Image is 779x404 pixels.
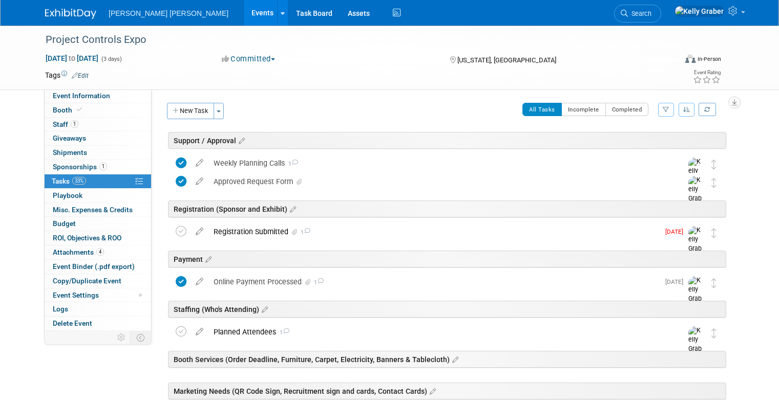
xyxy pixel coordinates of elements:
span: Event Settings [53,291,99,299]
span: Booth [53,106,84,114]
img: Kelly Graber [675,6,724,17]
img: Kelly Graber [688,176,704,212]
a: Booth [45,103,151,117]
button: Completed [605,103,649,116]
a: Edit sections [450,354,458,364]
a: edit [191,177,208,186]
a: Edit sections [259,304,268,314]
a: Refresh [699,103,716,116]
td: Personalize Event Tab Strip [113,331,131,344]
a: Copy/Duplicate Event [45,274,151,288]
span: [PERSON_NAME] [PERSON_NAME] [109,9,228,17]
a: edit [191,327,208,336]
div: Project Controls Expo [42,31,664,49]
span: Event Information [53,92,110,100]
div: Planned Attendees [208,323,668,341]
i: Move task [711,328,717,338]
div: Registration Submitted [208,223,659,240]
a: Delete Event [45,317,151,330]
div: Staffing (Who's Attending) [168,301,726,318]
a: Sponsorships1 [45,160,151,174]
span: ROI, Objectives & ROO [53,234,121,242]
span: (3 days) [100,56,122,62]
div: Event Format [621,53,721,69]
img: Format-Inperson.png [685,55,696,63]
span: 1 [71,120,78,128]
button: Committed [218,54,279,64]
a: Giveaways [45,131,151,145]
div: Online Payment Processed [208,273,659,290]
a: Event Binder (.pdf export) [45,260,151,274]
div: In-Person [697,55,721,63]
a: Staff1 [45,118,151,131]
a: Search [614,5,661,23]
div: Registration (Sponsor and Exhibit) [168,200,726,217]
span: Giveaways [53,134,86,142]
span: Staff [53,120,78,128]
a: edit [191,159,208,168]
span: to [67,54,77,62]
a: Budget [45,217,151,231]
td: Tags [45,70,89,80]
a: Event Information [45,89,151,103]
a: edit [191,277,208,286]
span: Misc. Expenses & Credits [53,206,133,214]
a: Tasks33% [45,174,151,188]
span: Playbook [53,191,82,199]
div: Approved Request Form [208,173,668,190]
i: Booth reservation complete [77,107,82,113]
span: Search [628,10,651,17]
a: Edit [72,72,89,79]
div: Weekly Planning Calls [208,154,668,172]
div: Payment [168,251,726,267]
a: Attachments4 [45,245,151,259]
span: [DATE] [DATE] [45,54,99,63]
span: Modified Layout [139,294,142,297]
a: Shipments [45,146,151,160]
a: Edit sections [203,254,212,264]
i: Move task [711,178,717,188]
button: All Tasks [522,103,562,116]
a: edit [191,227,208,236]
a: Logs [45,302,151,316]
a: Playbook [45,189,151,203]
i: Move task [711,228,717,238]
img: ExhibitDay [45,9,96,19]
i: Move task [711,278,717,288]
span: [DATE] [665,278,688,285]
span: Sponsorships [53,163,107,171]
span: 1 [312,279,324,286]
span: [US_STATE], [GEOGRAPHIC_DATA] [457,56,556,64]
a: Edit sections [287,204,296,214]
div: Support / Approval [168,132,726,149]
span: 4 [96,248,104,256]
span: Shipments [53,148,87,156]
div: Event Rating [693,70,721,75]
span: Logs [53,305,68,313]
span: Event Binder (.pdf export) [53,262,135,271]
span: Copy/Duplicate Event [53,277,121,285]
span: Budget [53,219,76,228]
span: 33% [72,177,86,185]
span: 1 [276,329,289,336]
span: 1 [299,229,310,236]
img: Kelly Graber [688,158,704,194]
a: Misc. Expenses & Credits [45,203,151,217]
i: Move task [711,160,717,169]
img: Kelly Graber [688,226,704,262]
span: Attachments [53,248,104,256]
div: Marketing Needs (QR Code Sign, Recruitment sign and cards, Contact Cards) [168,383,726,399]
span: 1 [285,161,298,167]
img: Kelly Graber [688,326,704,363]
button: New Task [167,103,214,119]
a: Edit sections [427,386,436,396]
img: Kelly Graber [688,276,704,312]
span: 1 [99,163,107,170]
a: Event Settings [45,288,151,302]
span: Tasks [52,177,86,185]
span: [DATE] [665,228,688,235]
td: Toggle Event Tabs [131,331,152,344]
a: Edit sections [236,135,245,145]
span: Delete Event [53,319,92,327]
a: ROI, Objectives & ROO [45,231,151,245]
